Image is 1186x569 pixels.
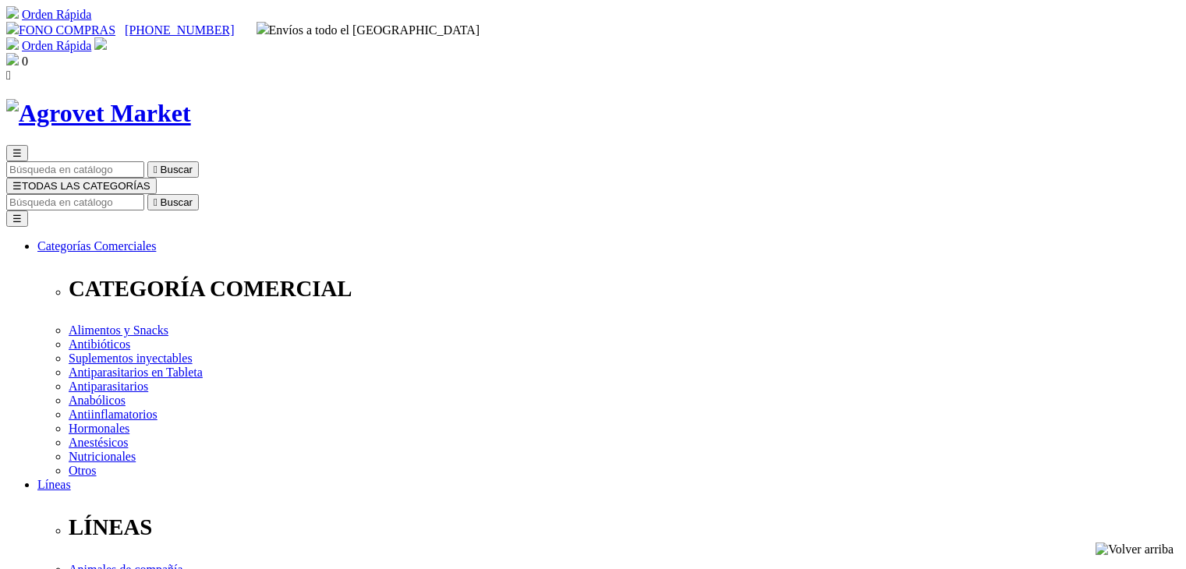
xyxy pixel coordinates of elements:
span: ☰ [12,147,22,159]
img: delivery-truck.svg [257,22,269,34]
button:  Buscar [147,161,199,178]
p: LÍNEAS [69,514,1180,540]
img: Agrovet Market [6,99,191,128]
button: ☰ [6,210,28,227]
a: Antiparasitarios en Tableta [69,366,203,379]
a: Otros [69,464,97,477]
input: Buscar [6,194,144,210]
a: Nutricionales [69,450,136,463]
a: Anestésicos [69,436,128,449]
span: Envíos a todo el [GEOGRAPHIC_DATA] [257,23,480,37]
span: Buscar [161,196,193,208]
img: shopping-cart.svg [6,37,19,50]
i:  [6,69,11,82]
a: Hormonales [69,422,129,435]
a: FONO COMPRAS [6,23,115,37]
span: Buscar [161,164,193,175]
a: Anabólicos [69,394,126,407]
a: Antibióticos [69,338,130,351]
i:  [154,164,158,175]
p: CATEGORÍA COMERCIAL [69,276,1180,302]
a: Orden Rápida [22,8,91,21]
a: Suplementos inyectables [69,352,193,365]
img: phone.svg [6,22,19,34]
a: Antiparasitarios [69,380,148,393]
a: Alimentos y Snacks [69,323,168,337]
a: [PHONE_NUMBER] [125,23,234,37]
img: shopping-bag.svg [6,53,19,65]
span: ☰ [12,180,22,192]
a: Categorías Comerciales [37,239,156,253]
button: ☰TODAS LAS CATEGORÍAS [6,178,157,194]
img: Volver arriba [1096,542,1174,557]
a: Orden Rápida [22,39,91,52]
button:  Buscar [147,194,199,210]
button: ☰ [6,145,28,161]
a: Antiinflamatorios [69,408,158,421]
a: Líneas [37,478,71,491]
a: Acceda a su cuenta de cliente [94,39,107,52]
img: shopping-cart.svg [6,6,19,19]
input: Buscar [6,161,144,178]
img: user.svg [94,37,107,50]
i:  [154,196,158,208]
span: 0 [22,55,28,68]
